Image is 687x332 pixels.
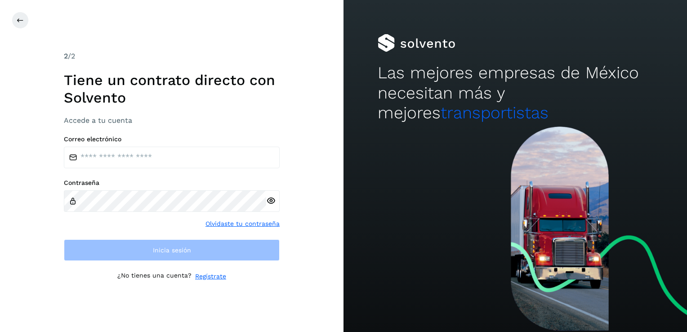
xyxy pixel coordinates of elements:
[195,272,226,281] a: Regístrate
[153,247,191,253] span: Inicia sesión
[117,272,192,281] p: ¿No tienes una cuenta?
[441,103,549,122] span: transportistas
[205,219,280,229] a: Olvidaste tu contraseña
[64,135,280,143] label: Correo electrónico
[64,52,68,60] span: 2
[64,179,280,187] label: Contraseña
[64,239,280,261] button: Inicia sesión
[64,72,280,106] h1: Tiene un contrato directo con Solvento
[64,116,280,125] h3: Accede a tu cuenta
[64,51,280,62] div: /2
[378,63,652,123] h2: Las mejores empresas de México necesitan más y mejores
